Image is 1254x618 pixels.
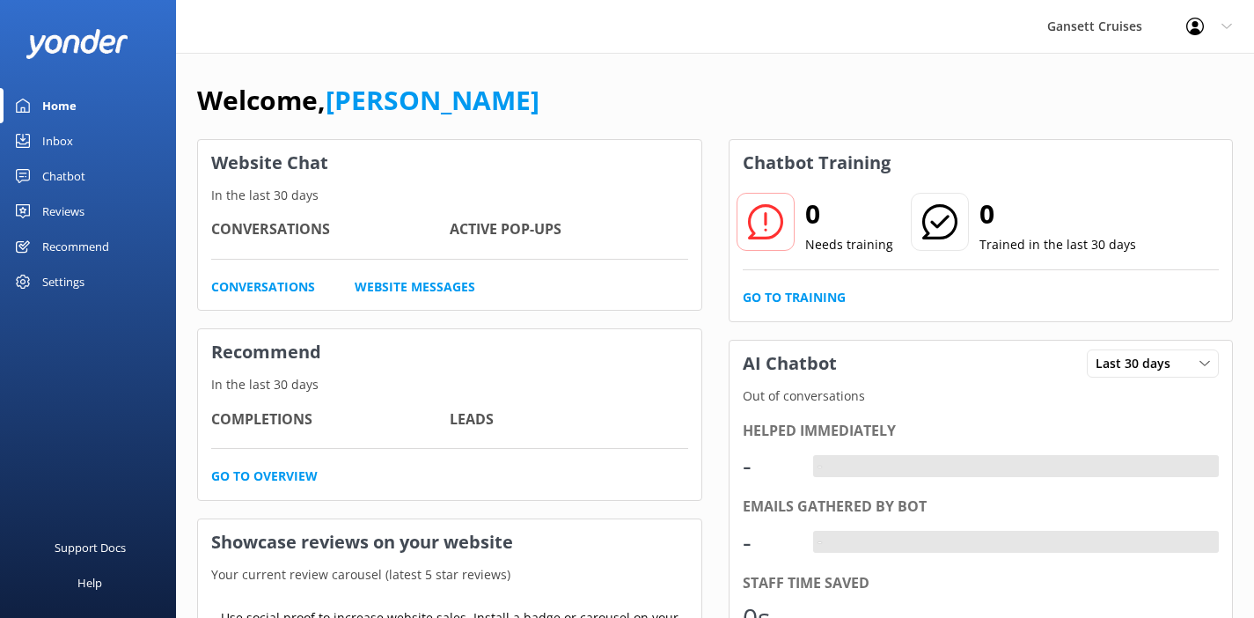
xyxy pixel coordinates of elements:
p: In the last 30 days [198,186,701,205]
div: Emails gathered by bot [743,496,1220,519]
h4: Leads [450,408,688,431]
h2: 0 [979,193,1136,235]
h1: Welcome, [197,79,539,121]
h3: AI Chatbot [730,341,850,386]
div: Reviews [42,194,84,229]
div: Help [77,565,102,600]
p: Trained in the last 30 days [979,235,1136,254]
a: Conversations [211,277,315,297]
p: Needs training [805,235,893,254]
div: Settings [42,264,84,299]
div: Recommend [42,229,109,264]
img: yonder-white-logo.png [26,29,128,58]
h3: Showcase reviews on your website [198,519,701,565]
div: Support Docs [55,530,126,565]
span: Last 30 days [1096,354,1181,373]
a: Go to overview [211,467,318,486]
a: Go to Training [743,288,846,307]
div: Inbox [42,123,73,158]
div: - [813,455,826,478]
div: Helped immediately [743,420,1220,443]
p: In the last 30 days [198,375,701,394]
h4: Conversations [211,218,450,241]
a: Website Messages [355,277,475,297]
h4: Active Pop-ups [450,218,688,241]
p: Your current review carousel (latest 5 star reviews) [198,565,701,585]
p: Out of conversations [730,386,1233,406]
h3: Chatbot Training [730,140,904,186]
h3: Website Chat [198,140,701,186]
div: Chatbot [42,158,85,194]
h2: 0 [805,193,893,235]
h3: Recommend [198,329,701,375]
div: Home [42,88,77,123]
div: - [813,531,826,554]
div: - [743,445,796,487]
a: [PERSON_NAME] [326,82,539,118]
h4: Completions [211,408,450,431]
div: - [743,521,796,563]
div: Staff time saved [743,572,1220,595]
